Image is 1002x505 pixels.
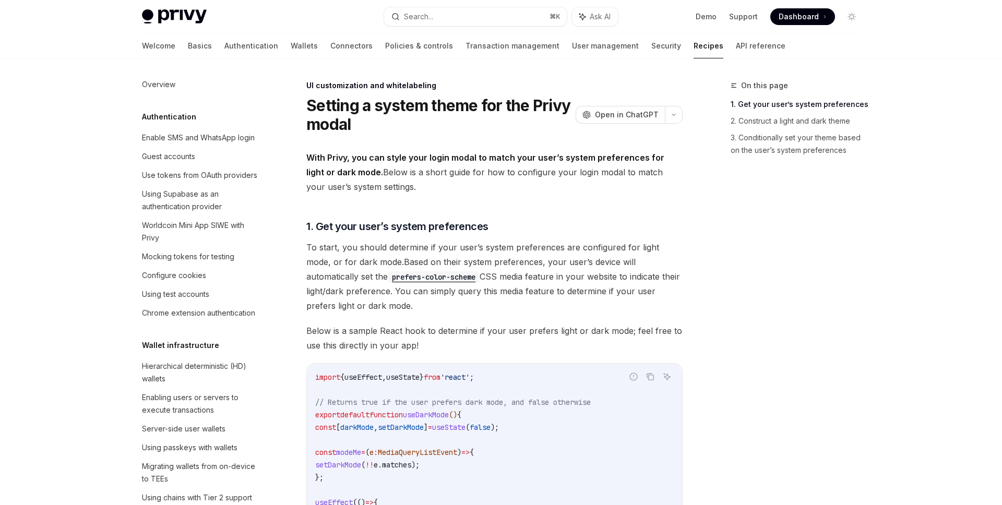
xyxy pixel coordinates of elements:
a: Chrome extension authentication [134,304,267,322]
span: modeMe [336,448,361,457]
a: Overview [134,75,267,94]
span: !! [365,460,374,470]
button: Report incorrect code [627,370,640,383]
a: Dashboard [770,8,835,25]
span: ] [424,423,428,432]
button: Ask AI [572,7,618,26]
a: Hierarchical deterministic (HD) wallets [134,357,267,388]
span: useState [386,372,420,382]
span: . [378,460,382,470]
span: const [315,423,336,432]
div: Migrating wallets from on-device to TEEs [142,460,261,485]
a: Using Supabase as an authentication provider [134,185,267,216]
strong: With Privy, you can style your login modal to match your user’s system preferences for light or d... [306,152,664,177]
a: Support [729,11,758,22]
a: Welcome [142,33,175,58]
a: Use tokens from OAuth providers [134,166,267,185]
span: => [461,448,470,457]
span: , [374,423,378,432]
span: [ [336,423,340,432]
span: matches [382,460,411,470]
span: }; [315,473,324,482]
div: Enabling users or servers to execute transactions [142,391,261,416]
span: ( [361,460,365,470]
a: Guest accounts [134,147,267,166]
div: Hierarchical deterministic (HD) wallets [142,360,261,385]
a: Authentication [224,33,278,58]
span: ⌘ K [550,13,560,21]
span: On this page [741,79,788,92]
span: = [428,423,432,432]
a: Security [651,33,681,58]
a: Enabling users or servers to execute transactions [134,388,267,419]
a: API reference [736,33,785,58]
span: export [315,410,340,419]
a: Migrating wallets from on-device to TEEs [134,457,267,488]
span: setDarkMode [378,423,424,432]
h1: Setting a system theme for the Privy modal [306,96,571,134]
span: e [369,448,374,457]
span: useDarkMode [403,410,449,419]
button: Search...⌘K [384,7,567,26]
span: { [340,372,344,382]
div: Using Supabase as an authentication provider [142,188,261,213]
a: prefers-color-scheme [388,271,480,282]
span: ( [466,423,470,432]
span: function [369,410,403,419]
div: Configure cookies [142,269,206,282]
div: Search... [404,10,433,23]
a: Recipes [694,33,723,58]
code: prefers-color-scheme [388,271,480,283]
a: User management [572,33,639,58]
a: Demo [696,11,717,22]
a: Basics [188,33,212,58]
button: Copy the contents from the code block [643,370,657,383]
div: Use tokens from OAuth providers [142,169,257,182]
span: ) [457,448,461,457]
span: from [424,372,440,382]
a: Policies & controls [385,33,453,58]
span: To start, you should determine if your user’s system preferences are configured for light mode, o... [306,240,683,313]
a: Using passkeys with wallets [134,438,267,457]
span: const [315,448,336,457]
span: e [374,460,378,470]
a: Using test accounts [134,285,267,304]
h5: Authentication [142,111,196,123]
div: Overview [142,78,175,91]
button: Ask AI [660,370,674,383]
span: 'react' [440,372,470,382]
span: ; [470,372,474,382]
span: setDarkMode [315,460,361,470]
a: Connectors [330,33,373,58]
a: Worldcoin Mini App SIWE with Privy [134,216,267,247]
span: MediaQueryListEvent [378,448,457,457]
a: Wallets [291,33,318,58]
button: Toggle dark mode [843,8,860,25]
div: Worldcoin Mini App SIWE with Privy [142,219,261,244]
button: Open in ChatGPT [576,106,665,124]
span: ( [365,448,369,457]
div: Guest accounts [142,150,195,163]
span: ); [491,423,499,432]
span: } [420,372,424,382]
div: Enable SMS and WhatsApp login [142,131,255,144]
span: useEffect [344,372,382,382]
span: Dashboard [779,11,819,22]
div: Using chains with Tier 2 support [142,491,252,504]
div: Using passkeys with wallets [142,441,237,454]
span: ); [411,460,420,470]
span: darkMode [340,423,374,432]
div: UI customization and whitelabeling [306,80,683,91]
span: import [315,372,340,382]
span: // Returns true if the user prefers dark mode, and false otherwise [315,398,591,407]
span: , [382,372,386,382]
span: = [361,448,365,457]
div: Chrome extension authentication [142,307,255,319]
a: Mocking tokens for testing [134,247,267,266]
span: Below is a sample React hook to determine if your user prefers light or dark mode; feel free to u... [306,323,683,353]
span: Ask AI [590,11,611,22]
span: : [374,448,378,457]
span: { [457,410,461,419]
span: Open in ChatGPT [595,110,659,120]
div: Using test accounts [142,288,209,300]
